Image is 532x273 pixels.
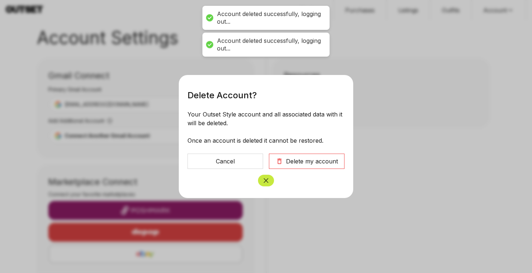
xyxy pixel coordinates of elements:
[269,154,344,169] button: Delete my account
[258,175,274,186] button: Close
[217,10,322,25] div: Account deleted successfully, logging out...
[286,157,338,166] div: Delete my account
[188,110,344,127] p: Your Outset Style account and all associated data with it will be deleted.
[188,87,344,101] h3: Delete Account?
[188,136,344,145] p: Once an account is deleted it cannot be restored.
[217,37,322,52] div: Account deleted successfully, logging out...
[188,154,263,169] button: Cancel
